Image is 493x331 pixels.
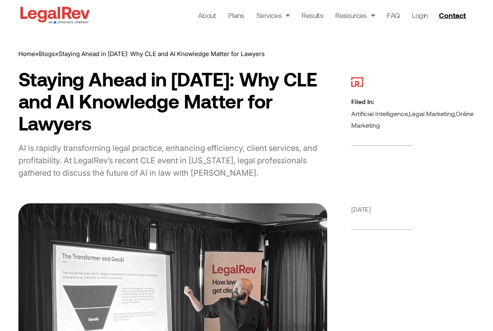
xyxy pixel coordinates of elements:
[351,205,371,213] span: [DATE]
[351,110,408,117] a: Artificial Intelligence
[256,10,290,21] a: Services
[439,12,466,19] span: Contact
[58,50,265,58] span: Staying Ahead in [DATE]: Why CLE and AI Knowledge Matter for Lawyers
[302,10,323,21] a: Results
[18,143,317,178] span: AI is rapidly transforming legal practice, enhancing efficiency, client services, and profitabili...
[198,10,428,21] nav: Menu
[18,50,35,58] a: Home
[198,10,216,21] a: About
[18,68,327,134] h1: Staying Ahead in [DATE]: Why CLE and AI Knowledge Matter for Lawyers
[335,10,375,21] a: Resources
[351,98,474,129] span: , ,
[412,10,428,21] a: Login
[18,50,265,58] span: » »
[409,110,455,117] a: Legal Marketing
[436,9,471,22] a: Contact
[39,50,55,58] a: Blogs
[387,10,400,21] a: FAQ
[228,10,244,21] a: Plans
[351,98,374,105] b: Filed In:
